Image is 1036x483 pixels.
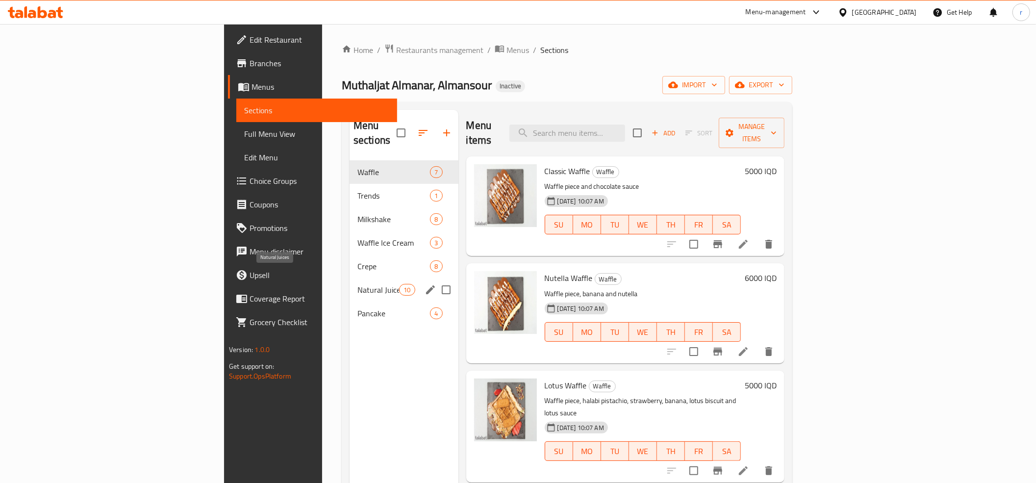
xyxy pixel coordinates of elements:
button: TH [657,215,685,234]
img: Classic Waffle [474,164,537,227]
nav: Menu sections [350,156,458,329]
div: Inactive [496,80,525,92]
button: Manage items [719,118,784,148]
span: Milkshake [357,213,430,225]
button: TH [657,322,685,342]
span: Choice Groups [250,175,389,187]
button: TU [601,441,629,461]
span: Sections [540,44,568,56]
span: SA [717,218,737,232]
input: search [509,125,625,142]
div: Waffle [592,166,619,178]
h6: 6000 IQD [745,271,777,285]
a: Menu disclaimer [228,240,397,263]
button: SA [713,215,741,234]
span: Waffle [595,274,621,285]
div: Waffle [595,273,622,285]
button: Add [648,126,679,141]
div: Waffle Ice Cream3 [350,231,458,254]
span: SU [549,218,569,232]
a: Menus [228,75,397,99]
span: 8 [430,262,442,271]
div: items [430,237,442,249]
span: Manage items [727,121,777,145]
span: Coupons [250,199,389,210]
span: SU [549,325,569,339]
button: TU [601,322,629,342]
span: 4 [430,309,442,318]
div: items [430,190,442,202]
div: items [430,260,442,272]
button: SU [545,322,573,342]
p: Waffle piece, banana and nutella [545,288,741,300]
a: Full Menu View [236,122,397,146]
span: [DATE] 10:07 AM [554,197,608,206]
span: Trends [357,190,430,202]
a: Support.OpsPlatform [229,370,291,382]
div: Waffle [589,381,616,392]
div: items [430,307,442,319]
p: Waffle piece and chocolate sauce [545,180,741,193]
div: Pancake4 [350,302,458,325]
span: MO [577,218,597,232]
a: Grocery Checklist [228,310,397,334]
li: / [533,44,536,56]
span: 10 [400,285,414,295]
span: Inactive [496,82,525,90]
a: Edit menu item [737,346,749,357]
span: Waffle Ice Cream [357,237,430,249]
button: FR [685,322,713,342]
div: Trends1 [350,184,458,207]
span: Select section first [679,126,719,141]
a: Choice Groups [228,169,397,193]
a: Edit Menu [236,146,397,169]
div: Natural Juices10edit [350,278,458,302]
button: MO [573,215,601,234]
div: items [399,284,415,296]
button: delete [757,232,781,256]
button: delete [757,459,781,483]
span: MO [577,444,597,458]
span: Crepe [357,260,430,272]
span: SA [717,444,737,458]
h2: Menu items [466,118,498,148]
span: Menus [506,44,529,56]
span: import [670,79,717,91]
button: WE [629,215,657,234]
span: Edit Restaurant [250,34,389,46]
div: Crepe8 [350,254,458,278]
span: Add [650,127,677,139]
a: Edit menu item [737,238,749,250]
nav: breadcrumb [342,44,792,56]
span: Waffle [593,166,619,178]
button: SU [545,441,573,461]
span: 7 [430,168,442,177]
button: FR [685,441,713,461]
span: TH [661,444,681,458]
a: Promotions [228,216,397,240]
span: 3 [430,238,442,248]
a: Coupons [228,193,397,216]
span: r [1020,7,1022,18]
button: TH [657,441,685,461]
span: WE [633,218,653,232]
a: Sections [236,99,397,122]
span: Select to update [683,341,704,362]
span: Sections [244,104,389,116]
span: WE [633,444,653,458]
span: TU [605,444,625,458]
button: MO [573,322,601,342]
span: Add item [648,126,679,141]
span: MO [577,325,597,339]
button: FR [685,215,713,234]
span: SA [717,325,737,339]
a: Coverage Report [228,287,397,310]
span: Promotions [250,222,389,234]
button: WE [629,322,657,342]
span: Sort sections [411,121,435,145]
span: SU [549,444,569,458]
button: import [662,76,725,94]
span: Grocery Checklist [250,316,389,328]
